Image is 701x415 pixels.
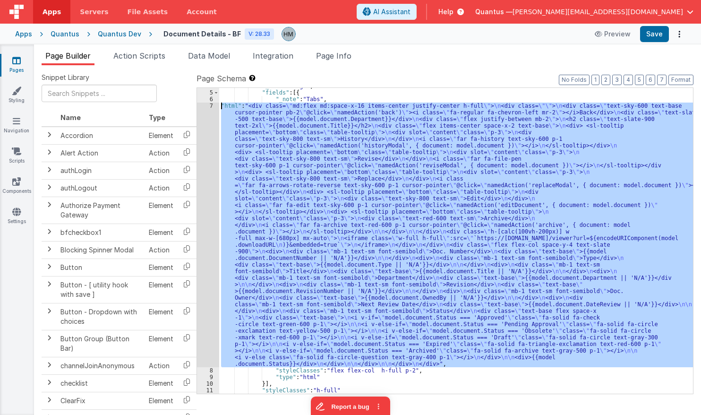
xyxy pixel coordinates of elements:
[591,75,599,85] button: 1
[51,29,79,39] div: Quantus
[612,75,622,85] button: 3
[475,7,693,17] button: Quantus — [PERSON_NAME][EMAIL_ADDRESS][DOMAIN_NAME]
[43,7,61,17] span: Apps
[145,357,177,374] td: Action
[57,259,145,276] td: Button
[57,179,145,197] td: authLogout
[513,7,683,17] span: [PERSON_NAME][EMAIL_ADDRESS][DOMAIN_NAME]
[15,29,32,39] div: Apps
[57,392,145,409] td: ClearFix
[559,75,590,85] button: No Folds
[601,75,610,85] button: 2
[57,276,145,303] td: Button - [ utility hook with save ]
[197,96,219,103] div: 6
[145,197,177,224] td: Element
[57,127,145,145] td: Accordion
[373,7,410,17] span: AI Assistant
[197,103,219,367] div: 7
[57,374,145,392] td: checklist
[145,303,177,330] td: Element
[145,392,177,409] td: Element
[145,276,177,303] td: Element
[145,241,177,259] td: Action
[245,28,274,40] div: V: 28.33
[197,380,219,387] div: 10
[624,75,633,85] button: 4
[145,259,177,276] td: Element
[57,357,145,374] td: channelJoinAnonymous
[475,7,513,17] span: Quantus —
[188,51,230,61] span: Data Model
[197,89,219,96] div: 5
[253,51,293,61] span: Integration
[57,303,145,330] td: Button - Dropdown with choices
[145,374,177,392] td: Element
[145,224,177,241] td: Element
[657,75,667,85] button: 7
[42,73,89,82] span: Snippet Library
[197,367,219,374] div: 8
[197,73,246,84] span: Page Schema
[128,7,168,17] span: File Assets
[668,75,693,85] button: Format
[640,26,669,42] button: Save
[197,387,219,394] div: 11
[57,241,145,259] td: Blocking Spinner Modal
[316,51,351,61] span: Page Info
[149,113,165,121] span: Type
[60,113,81,121] span: Name
[635,75,644,85] button: 5
[45,51,91,61] span: Page Builder
[42,85,157,102] input: Search Snippets ...
[197,374,219,380] div: 9
[145,330,177,357] td: Element
[145,179,177,197] td: Action
[438,7,453,17] span: Help
[589,26,636,42] button: Preview
[57,162,145,179] td: authLogin
[282,27,295,41] img: 1b65a3e5e498230d1b9478315fee565b
[145,162,177,179] td: Action
[80,7,108,17] span: Servers
[673,27,686,41] button: Options
[163,30,241,37] h4: Document Details - BF
[98,29,141,39] div: Quantus Dev
[57,330,145,357] td: Button Group (Button Bar)
[357,4,417,20] button: AI Assistant
[57,224,145,241] td: bfcheckbox1
[145,127,177,145] td: Element
[57,197,145,224] td: Authorize Payment Gateway
[113,51,165,61] span: Action Scripts
[646,75,655,85] button: 6
[145,144,177,162] td: Action
[57,144,145,162] td: Alert Action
